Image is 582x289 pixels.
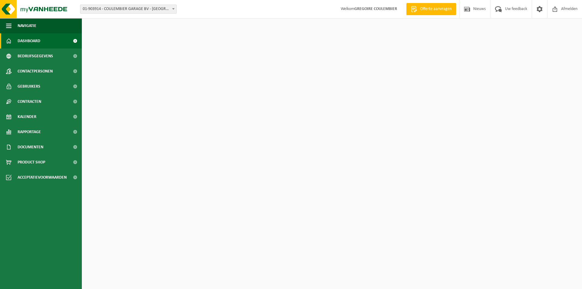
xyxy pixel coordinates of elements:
span: Documenten [18,139,43,155]
span: Bedrijfsgegevens [18,49,53,64]
span: Contactpersonen [18,64,53,79]
a: Offerte aanvragen [406,3,456,15]
span: Rapportage [18,124,41,139]
span: Navigatie [18,18,36,33]
span: Offerte aanvragen [419,6,453,12]
span: Kalender [18,109,36,124]
span: Acceptatievoorwaarden [18,170,67,185]
span: 01-903914 - COULEMBIER GARAGE BV - AALBEKE [80,5,177,14]
span: Contracten [18,94,41,109]
span: Gebruikers [18,79,40,94]
span: 01-903914 - COULEMBIER GARAGE BV - AALBEKE [80,5,176,13]
strong: GREGOIRE COULEMBIER [354,7,397,11]
span: Dashboard [18,33,40,49]
span: Product Shop [18,155,45,170]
